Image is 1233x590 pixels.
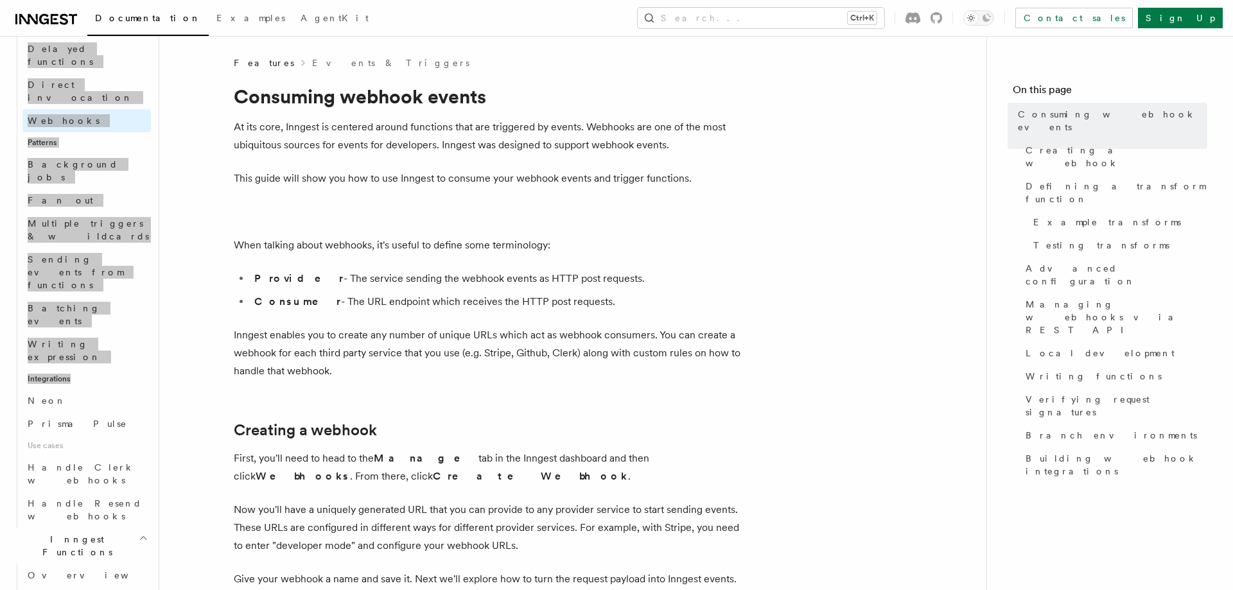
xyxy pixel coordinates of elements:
span: Building webhook integrations [1026,452,1207,478]
span: Branch environments [1026,429,1197,442]
a: Branch environments [1020,424,1207,447]
p: First, you'll need to head to the tab in the Inngest dashboard and then click . From there, click . [234,449,748,485]
a: Direct invocation [22,73,151,109]
span: Documentation [95,13,201,23]
span: Example transforms [1033,216,1181,229]
span: Writing functions [1026,370,1162,383]
strong: Webhooks [256,470,350,482]
span: Neon [28,395,66,406]
span: Creating a webhook [1026,144,1207,169]
span: Fan out [28,195,93,205]
p: Give your webhook a name and save it. Next we'll explore how to turn the request payload into Inn... [234,570,748,588]
a: Examples [209,4,293,35]
button: Inngest Functions [10,528,151,564]
strong: Consumer [254,295,341,308]
span: Overview [28,570,160,580]
a: Building webhook integrations [1020,447,1207,483]
span: Handle Resend webhooks [28,498,142,521]
span: Writing expression [28,339,101,362]
a: Handle Resend webhooks [22,492,151,528]
span: Webhooks [28,116,100,126]
span: Defining a transform function [1026,180,1207,205]
a: Managing webhooks via REST API [1020,293,1207,342]
a: Handle Clerk webhooks [22,456,151,492]
a: Verifying request signatures [1020,388,1207,424]
a: Writing expression [22,333,151,369]
a: AgentKit [293,4,376,35]
strong: Create Webhook [433,470,628,482]
a: Documentation [87,4,209,36]
span: Sending events from functions [28,254,123,290]
span: Prisma Pulse [28,419,127,429]
a: Batching events [22,297,151,333]
span: Use cases [22,435,151,456]
span: AgentKit [301,13,369,23]
a: Prisma Pulse [22,412,151,435]
strong: Provider [254,272,344,284]
button: Toggle dark mode [963,10,994,26]
a: Advanced configuration [1020,257,1207,293]
p: Now you'll have a uniquely generated URL that you can provide to any provider service to start se... [234,501,748,555]
span: Testing transforms [1033,239,1169,252]
li: - The service sending the webhook events as HTTP post requests. [250,270,748,288]
a: Creating a webhook [234,421,377,439]
a: Sending events from functions [22,248,151,297]
span: Advanced configuration [1026,262,1207,288]
a: Contact sales [1015,8,1133,28]
h1: Consuming webhook events [234,85,748,108]
span: Multiple triggers & wildcards [28,218,149,241]
span: Handle Clerk webhooks [28,462,135,485]
span: Direct invocation [28,80,133,103]
a: Defining a transform function [1020,175,1207,211]
p: Inngest enables you to create any number of unique URLs which act as webhook consumers. You can c... [234,326,748,380]
span: Patterns [22,132,151,153]
a: Background jobs [22,153,151,189]
p: At its core, Inngest is centered around functions that are triggered by events. Webhooks are one ... [234,118,748,154]
a: Consuming webhook events [1013,103,1207,139]
span: Batching events [28,303,100,326]
a: Overview [22,564,151,587]
button: Search...Ctrl+K [638,8,884,28]
a: Webhooks [22,109,151,132]
strong: Manage [374,452,478,464]
a: Multiple triggers & wildcards [22,212,151,248]
span: Delayed functions [28,44,93,67]
a: Writing functions [1020,365,1207,388]
span: Background jobs [28,159,118,182]
kbd: Ctrl+K [848,12,877,24]
a: Delayed functions [22,37,151,73]
a: Testing transforms [1028,234,1207,257]
span: Integrations [22,369,151,389]
span: Managing webhooks via REST API [1026,298,1207,336]
h4: On this page [1013,82,1207,103]
p: This guide will show you how to use Inngest to consume your webhook events and trigger functions. [234,169,748,187]
span: Consuming webhook events [1018,108,1207,134]
a: Local development [1020,342,1207,365]
a: Events & Triggers [312,56,469,69]
a: Sign Up [1138,8,1223,28]
span: Local development [1026,347,1175,360]
span: Inngest Functions [10,533,139,559]
span: Features [234,56,294,69]
li: - The URL endpoint which receives the HTTP post requests. [250,293,748,311]
p: When talking about webhooks, it's useful to define some terminology: [234,236,748,254]
a: Fan out [22,189,151,212]
span: Verifying request signatures [1026,393,1207,419]
span: Examples [216,13,285,23]
a: Example transforms [1028,211,1207,234]
a: Neon [22,389,151,412]
a: Creating a webhook [1020,139,1207,175]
